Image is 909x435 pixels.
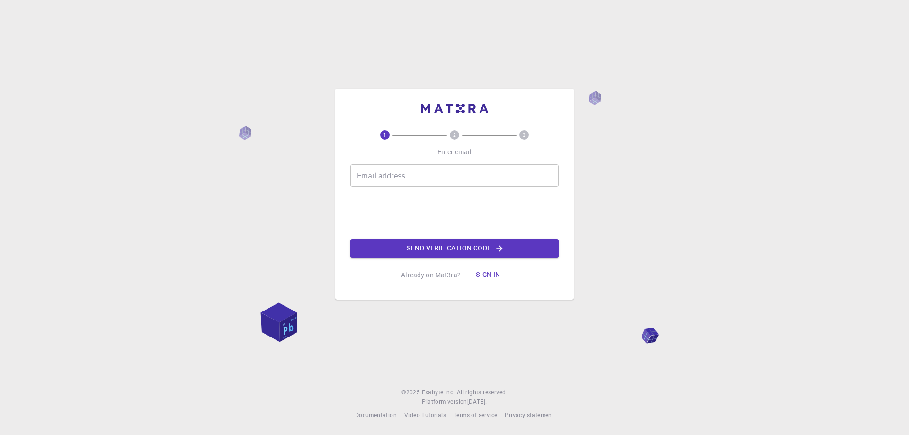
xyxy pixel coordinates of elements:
[383,195,526,231] iframe: reCAPTCHA
[422,388,455,397] a: Exabyte Inc.
[401,270,461,280] p: Already on Mat3ra?
[350,239,559,258] button: Send verification code
[454,410,497,420] a: Terms of service
[468,266,508,284] button: Sign in
[404,411,446,418] span: Video Tutorials
[404,410,446,420] a: Video Tutorials
[505,410,554,420] a: Privacy statement
[422,397,467,407] span: Platform version
[454,411,497,418] span: Terms of service
[355,410,397,420] a: Documentation
[467,397,487,407] a: [DATE].
[467,398,487,405] span: [DATE] .
[401,388,421,397] span: © 2025
[437,147,472,157] p: Enter email
[457,388,508,397] span: All rights reserved.
[355,411,397,418] span: Documentation
[523,132,526,138] text: 3
[505,411,554,418] span: Privacy statement
[383,132,386,138] text: 1
[422,388,455,396] span: Exabyte Inc.
[453,132,456,138] text: 2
